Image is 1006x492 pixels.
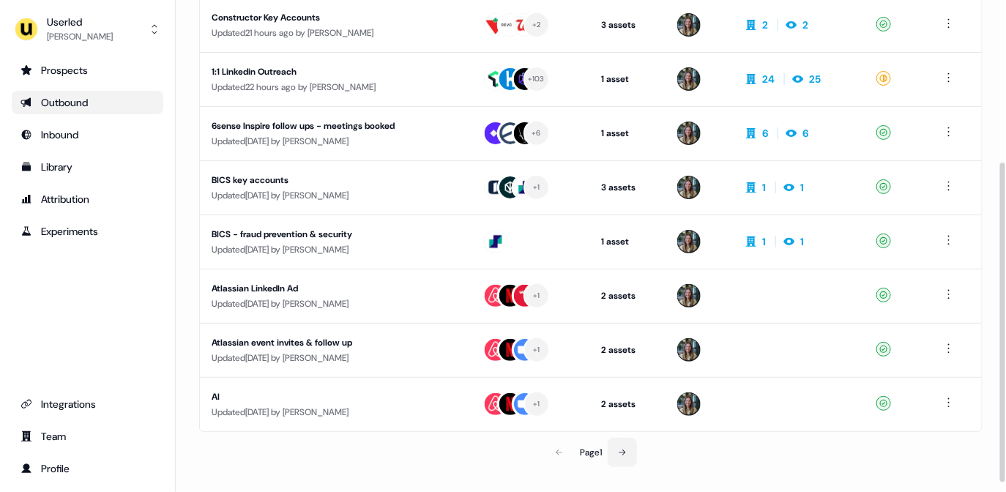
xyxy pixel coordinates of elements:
a: Go to team [12,425,163,448]
div: Prospects [21,63,154,78]
div: 3 assets [601,18,654,32]
div: 3 assets [601,180,654,195]
div: Updated [DATE] by [PERSON_NAME] [212,134,459,149]
a: Go to profile [12,457,163,480]
div: 24 [763,72,775,86]
div: Updated [DATE] by [PERSON_NAME] [212,188,459,203]
div: 2 assets [601,288,654,303]
div: Constructor Key Accounts [212,10,459,25]
div: [PERSON_NAME] [47,29,113,44]
a: Go to outbound experience [12,91,163,114]
div: 1 asset [601,72,654,86]
img: Charlotte [677,122,701,145]
img: Charlotte [677,284,701,307]
div: Updated [DATE] by [PERSON_NAME] [212,297,459,311]
div: 1:1 Linkedin Outreach [212,64,459,79]
img: Charlotte [677,13,701,37]
div: Userled [47,15,113,29]
div: AI [212,389,459,404]
div: Updated [DATE] by [PERSON_NAME] [212,405,459,420]
div: Updated 21 hours ago by [PERSON_NAME] [212,26,459,40]
div: Integrations [21,397,154,411]
div: 1 asset [601,126,654,141]
div: + 1 [533,343,540,357]
div: Updated 22 hours ago by [PERSON_NAME] [212,80,459,94]
div: 1 [801,234,805,249]
div: 2 [803,18,809,32]
img: Charlotte [677,230,701,253]
div: + 1 [533,398,540,411]
div: 1 [801,180,805,195]
div: Outbound [21,95,154,110]
img: Charlotte [677,392,701,416]
div: 1 asset [601,234,654,249]
a: Go to Inbound [12,123,163,146]
a: Go to templates [12,155,163,179]
div: 25 [810,72,821,86]
div: Page 1 [580,445,602,460]
div: + 103 [528,72,545,86]
div: 6 [763,126,769,141]
img: Charlotte [677,67,701,91]
div: 6 [803,126,809,141]
button: Userled[PERSON_NAME] [12,12,163,47]
div: Updated [DATE] by [PERSON_NAME] [212,351,459,365]
div: + 1 [533,289,540,302]
div: 6sense Inspire follow ups - meetings booked [212,119,459,133]
a: Go to integrations [12,392,163,416]
div: Profile [21,461,154,476]
div: BICS key accounts [212,173,459,187]
div: + 1 [533,181,540,194]
img: Charlotte [677,176,701,199]
div: Updated [DATE] by [PERSON_NAME] [212,242,459,257]
div: 2 assets [601,343,654,357]
img: Charlotte [677,338,701,362]
div: Atlassian event invites & follow up [212,335,459,350]
div: Inbound [21,127,154,142]
a: Go to attribution [12,187,163,211]
div: 2 assets [601,397,654,411]
div: Attribution [21,192,154,206]
div: Experiments [21,224,154,239]
div: 1 [763,234,767,249]
a: Go to prospects [12,59,163,82]
div: 1 [763,180,767,195]
a: Go to experiments [12,220,163,243]
div: Library [21,160,154,174]
div: + 6 [532,127,541,140]
div: + 2 [532,18,541,31]
div: BICS - fraud prevention & security [212,227,459,242]
div: 2 [763,18,769,32]
div: Team [21,429,154,444]
div: Atlassian LinkedIn Ad [212,281,459,296]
